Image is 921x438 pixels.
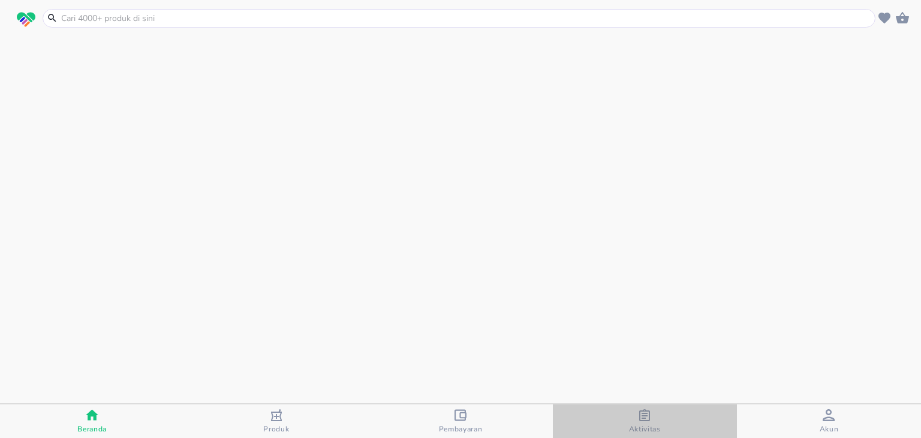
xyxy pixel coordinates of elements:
[737,404,921,438] button: Akun
[77,424,107,434] span: Beranda
[439,424,483,434] span: Pembayaran
[17,12,35,28] img: logo_swiperx_s.bd005f3b.svg
[553,404,737,438] button: Aktivitas
[629,424,661,434] span: Aktivitas
[368,404,552,438] button: Pembayaran
[820,424,839,434] span: Akun
[184,404,368,438] button: Produk
[60,12,872,25] input: Cari 4000+ produk di sini
[263,424,289,434] span: Produk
